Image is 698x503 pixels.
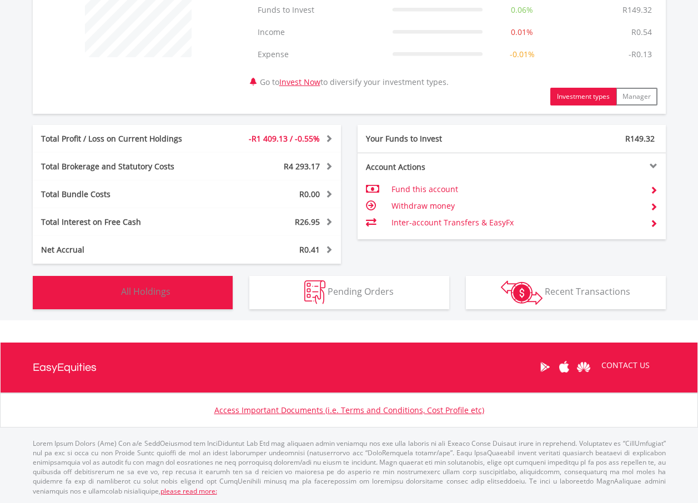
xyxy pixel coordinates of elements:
[626,21,657,43] td: R0.54
[574,350,594,384] a: Huawei
[33,161,213,172] div: Total Brokerage and Statutory Costs
[252,21,387,43] td: Income
[391,198,641,214] td: Withdraw money
[358,133,512,144] div: Your Funds to Invest
[625,133,655,144] span: R149.32
[328,285,394,298] span: Pending Orders
[249,133,320,144] span: -R1 409.13 / -0.55%
[33,217,213,228] div: Total Interest on Free Cash
[501,280,543,305] img: transactions-zar-wht.png
[299,189,320,199] span: R0.00
[391,214,641,231] td: Inter-account Transfers & EasyFx
[466,276,666,309] button: Recent Transactions
[304,280,325,304] img: pending_instructions-wht.png
[252,43,387,66] td: Expense
[594,350,657,381] a: CONTACT US
[284,161,320,172] span: R4 293.17
[623,43,657,66] td: -R0.13
[214,405,484,415] a: Access Important Documents (i.e. Terms and Conditions, Cost Profile etc)
[95,280,119,304] img: holdings-wht.png
[550,88,616,105] button: Investment types
[488,21,556,43] td: 0.01%
[535,350,555,384] a: Google Play
[33,133,213,144] div: Total Profit / Loss on Current Holdings
[295,217,320,227] span: R26.95
[33,189,213,200] div: Total Bundle Costs
[391,181,641,198] td: Fund this account
[249,276,449,309] button: Pending Orders
[33,343,97,393] a: EasyEquities
[616,88,657,105] button: Manager
[555,350,574,384] a: Apple
[299,244,320,255] span: R0.41
[121,285,170,298] span: All Holdings
[488,43,556,66] td: -0.01%
[358,162,512,173] div: Account Actions
[33,276,233,309] button: All Holdings
[160,486,217,496] a: please read more:
[279,77,320,87] a: Invest Now
[545,285,630,298] span: Recent Transactions
[33,439,666,496] p: Lorem Ipsum Dolors (Ame) Con a/e SeddOeiusmod tem InciDiduntut Lab Etd mag aliquaen admin veniamq...
[33,244,213,255] div: Net Accrual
